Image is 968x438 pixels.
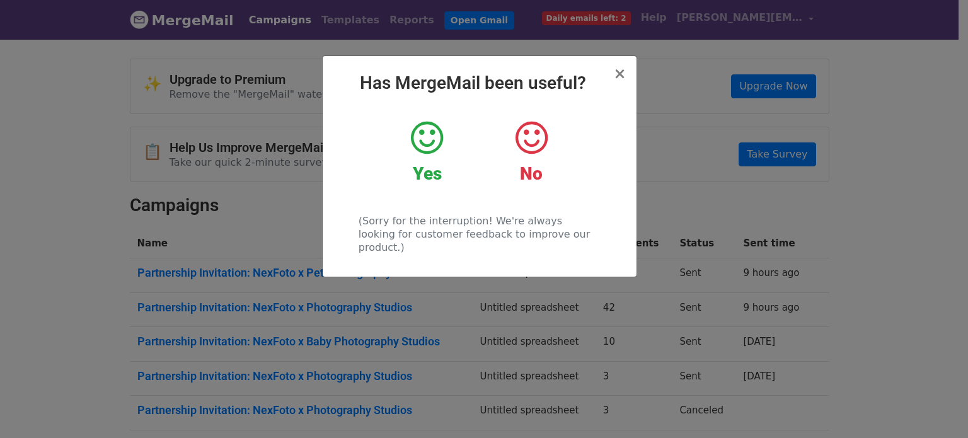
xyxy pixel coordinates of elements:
[384,119,470,185] a: Yes
[613,66,626,81] button: Close
[413,163,442,184] strong: Yes
[359,214,600,254] p: (Sorry for the interruption! We're always looking for customer feedback to improve our product.)
[488,119,573,185] a: No
[520,163,543,184] strong: No
[613,65,626,83] span: ×
[333,72,626,94] h2: Has MergeMail been useful?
